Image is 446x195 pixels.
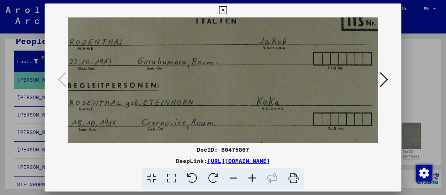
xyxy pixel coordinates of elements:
[45,145,401,154] div: DocID: 80475867
[207,157,270,164] a: [URL][DOMAIN_NAME]
[45,157,401,165] div: DeepLink:
[416,165,432,181] img: Change consent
